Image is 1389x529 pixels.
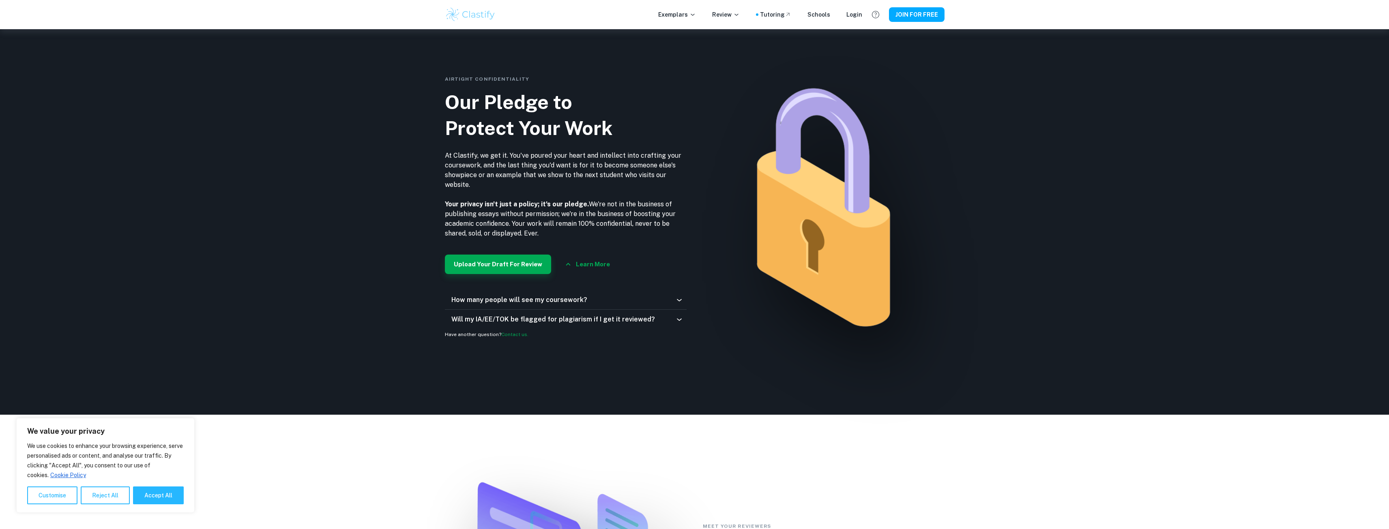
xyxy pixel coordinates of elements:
[445,332,528,337] span: Have another question?
[445,255,551,274] button: Upload Your Draft For Review
[658,10,696,19] p: Exemplars
[735,49,912,366] img: IA Review safety
[712,10,740,19] p: Review
[27,486,77,504] button: Customise
[445,200,589,208] b: Your privacy isn't just a policy; it's our pledge.
[445,151,687,190] p: At Clastify, we get it. You've poured your heart and intellect into crafting your coursework, and...
[846,10,862,19] a: Login
[561,255,614,274] button: Learn more
[760,10,791,19] a: Tutoring
[445,6,496,23] img: Clastify logo
[451,295,587,305] h6: How many people will see my coursework?
[869,8,882,21] button: Help and Feedback
[451,315,655,324] h6: Will my IA/EE/TOK be flagged for plagiarism if I get it reviewed?
[81,486,130,504] button: Reject All
[445,89,687,141] h2: Our Pledge to Protect Your Work
[445,199,687,238] p: We're not in the business of publishing essays without permission; we're in the business of boost...
[807,10,830,19] a: Schools
[889,7,945,22] button: JOIN FOR FREE
[27,441,184,480] p: We use cookies to enhance your browsing experience, serve personalised ads or content, and analys...
[445,290,687,310] div: How many people will see my coursework?
[16,418,195,513] div: We value your privacy
[501,332,528,337] a: Contact us.
[133,486,184,504] button: Accept All
[445,310,687,329] div: Will my IA/EE/TOK be flagged for plagiarism if I get it reviewed?
[27,426,184,436] p: We value your privacy
[445,75,687,83] p: Airtight Confidentiality
[50,471,86,479] a: Cookie Policy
